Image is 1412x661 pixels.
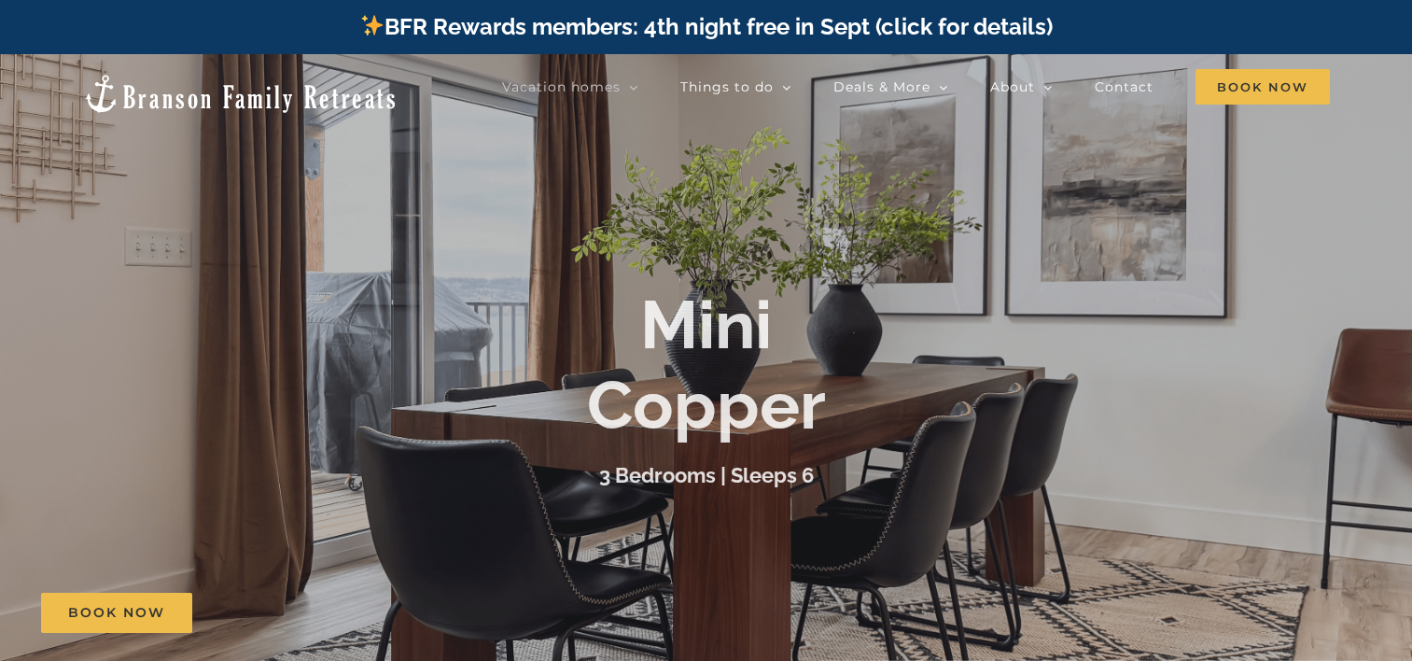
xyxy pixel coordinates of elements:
b: Mini Copper [587,285,826,444]
a: Things to do [680,68,791,105]
img: Branson Family Retreats Logo [82,73,398,115]
span: Contact [1095,80,1153,93]
img: ✨ [361,14,384,36]
a: Deals & More [833,68,948,105]
nav: Main Menu [502,68,1330,105]
span: Book Now [1195,69,1330,105]
span: About [990,80,1035,93]
a: Book Now [41,593,192,633]
a: Vacation homes [502,68,638,105]
a: BFR Rewards members: 4th night free in Sept (click for details) [359,13,1053,40]
a: About [990,68,1053,105]
h3: 3 Bedrooms | Sleeps 6 [599,463,814,487]
span: Things to do [680,80,774,93]
span: Deals & More [833,80,930,93]
span: Vacation homes [502,80,621,93]
span: Book Now [68,605,165,621]
a: Contact [1095,68,1153,105]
